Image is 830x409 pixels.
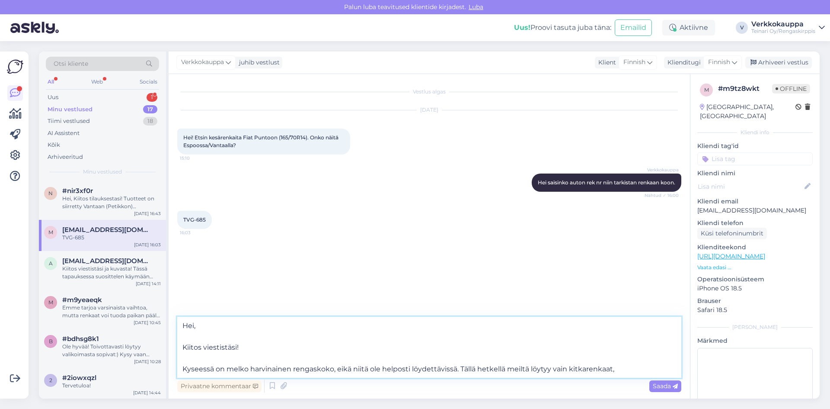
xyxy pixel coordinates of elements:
[181,58,224,67] span: Verkkokauppa
[83,168,122,176] span: Minu vestlused
[48,229,53,235] span: m
[183,216,206,223] span: TVG-685
[136,280,161,287] div: [DATE] 14:11
[134,319,161,326] div: [DATE] 10:45
[751,28,815,35] div: Teinari Oy/Rengaskirppis
[736,22,748,34] div: V
[697,323,813,331] div: [PERSON_NAME]
[751,21,825,35] a: VerkkokauppaTeinari Oy/Rengaskirppis
[62,226,152,234] span: matveigerman@hotmail.com
[697,219,813,228] p: Kliendi telefon
[177,317,681,378] textarea: Hei, Kiitos viestistäsi! Kyseessä on melko harvinainen rengaskoko, eikä niitä ole helposti löydet...
[664,58,701,67] div: Klienditugi
[134,358,161,365] div: [DATE] 10:28
[177,380,262,392] div: Privaatne kommentaar
[49,260,53,267] span: a
[143,117,157,126] div: 18
[89,76,105,87] div: Web
[180,229,212,236] span: 16:03
[697,169,813,178] p: Kliendi nimi
[697,296,813,306] p: Brauser
[54,59,88,68] span: Otsi kliente
[133,390,161,396] div: [DATE] 14:44
[745,57,812,68] div: Arhiveeri vestlus
[62,343,161,358] div: Ole hyvää! Toivottavasti löytyy valikoimasta sopivat:) Kysy vaan tarvittaessa lisää, autan mielel...
[697,142,813,151] p: Kliendi tag'id
[697,284,813,293] p: iPhone OS 18.5
[700,103,795,121] div: [GEOGRAPHIC_DATA], [GEOGRAPHIC_DATA]
[62,257,152,265] span: andis.v88@gmail.com
[615,19,652,36] button: Emailid
[718,84,772,94] div: # m9tz8wkt
[180,155,212,161] span: 15:10
[697,306,813,315] p: Safari 18.5
[134,242,161,248] div: [DATE] 16:03
[62,265,161,280] div: Kiitos viestistäsi ja kuvasta! Tässä tapauksessa suosittelen käymään meidän Vantaan toimipisteell...
[62,304,161,319] div: Emme tarjoa varsinaista vaihtoa, mutta renkaat voi tuoda paikan päälle arvioitavaksi. Mahdollinen...
[466,3,486,11] span: Luba
[772,84,810,93] span: Offline
[697,264,813,271] p: Vaata edasi ...
[48,93,58,102] div: Uus
[138,76,159,87] div: Socials
[538,179,675,186] span: Hei saisinko auton rek nr niin tarkistan renkaan koon.
[697,197,813,206] p: Kliendi email
[48,141,60,149] div: Kõik
[697,129,813,136] div: Kliendi info
[143,105,157,114] div: 17
[48,129,80,138] div: AI Assistent
[62,382,161,390] div: Tervetuloa!
[49,338,53,345] span: b
[62,234,161,242] div: TVG-685
[177,106,681,114] div: [DATE]
[697,152,813,165] input: Lisa tag
[697,252,765,260] a: [URL][DOMAIN_NAME]
[48,190,53,196] span: n
[697,206,813,215] p: [EMAIL_ADDRESS][DOMAIN_NAME]
[134,210,161,217] div: [DATE] 16:43
[662,20,715,35] div: Aktiivne
[653,382,678,390] span: Saada
[48,105,93,114] div: Minu vestlused
[62,335,99,343] span: #bdhsg8k1
[62,374,96,382] span: #2iowxqzl
[49,377,52,383] span: 2
[48,153,83,161] div: Arhiveeritud
[514,23,530,32] b: Uus!
[147,93,157,102] div: 1
[183,134,340,148] span: Hei! Etsin kesärenkaita Fiat Puntoon (165/70R14). Onko näitä Espoossa/Vantaalla?
[697,243,813,252] p: Klienditeekond
[708,58,730,67] span: Finnish
[645,192,679,199] span: Nähtud ✓ 16:00
[48,117,90,126] div: Tiimi vestlused
[7,58,23,75] img: Askly Logo
[46,76,56,87] div: All
[595,58,616,67] div: Klient
[697,275,813,284] p: Operatsioonisüsteem
[48,299,53,306] span: m
[697,228,767,239] div: Küsi telefoninumbrit
[751,21,815,28] div: Verkkokauppa
[623,58,645,67] span: Finnish
[62,187,93,195] span: #nir3xf0r
[177,88,681,96] div: Vestlus algas
[697,336,813,345] p: Märkmed
[236,58,280,67] div: juhib vestlust
[62,195,161,210] div: Hei, Kiitos tilauksestasi! Tuotteet on siirretty Vantaan (Petikkon) toimipisteeseen, ja tilaus #3...
[646,167,679,173] span: Verkkokauppa
[62,296,102,304] span: #m9yeaeqk
[704,87,709,93] span: m
[514,23,611,33] div: Proovi tasuta juba täna:
[698,182,803,191] input: Lisa nimi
